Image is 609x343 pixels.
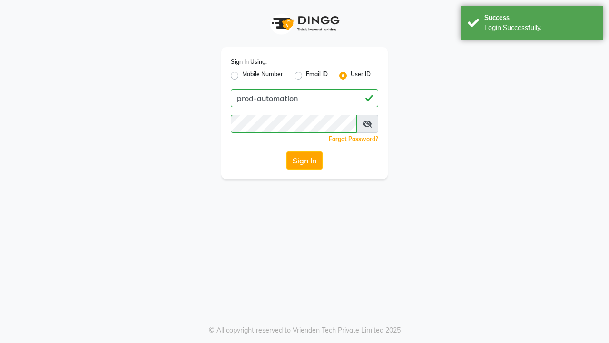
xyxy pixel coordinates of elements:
[231,58,267,66] label: Sign In Using:
[484,23,596,33] div: Login Successfully.
[286,151,323,170] button: Sign In
[351,70,371,81] label: User ID
[231,89,378,107] input: Username
[231,115,357,133] input: Username
[306,70,328,81] label: Email ID
[329,135,378,142] a: Forgot Password?
[266,10,343,38] img: logo1.svg
[484,13,596,23] div: Success
[242,70,283,81] label: Mobile Number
